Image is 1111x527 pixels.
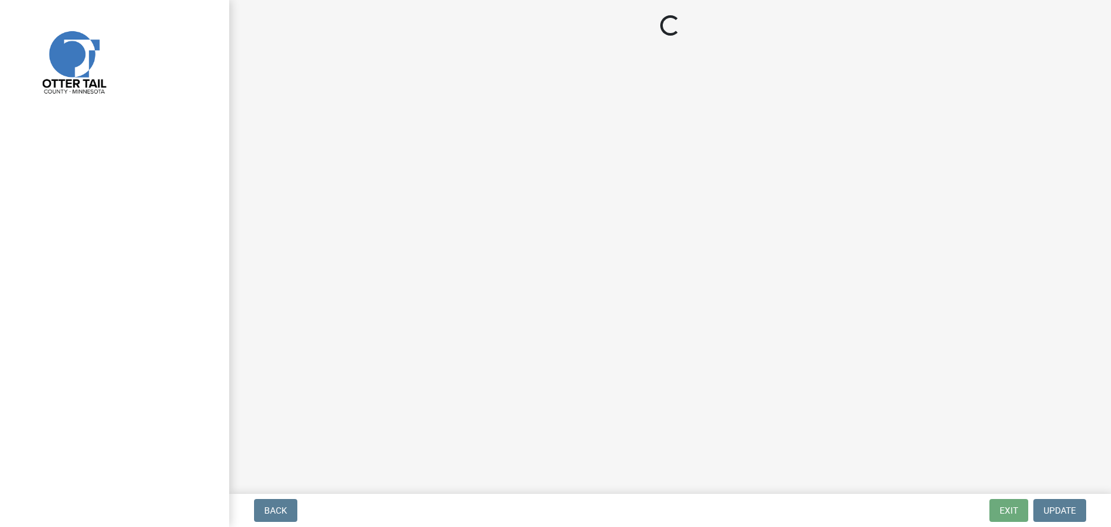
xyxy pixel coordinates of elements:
button: Back [254,499,297,522]
button: Update [1033,499,1086,522]
img: Otter Tail County, Minnesota [25,13,121,109]
span: Back [264,505,287,516]
button: Exit [989,499,1028,522]
span: Update [1044,505,1076,516]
